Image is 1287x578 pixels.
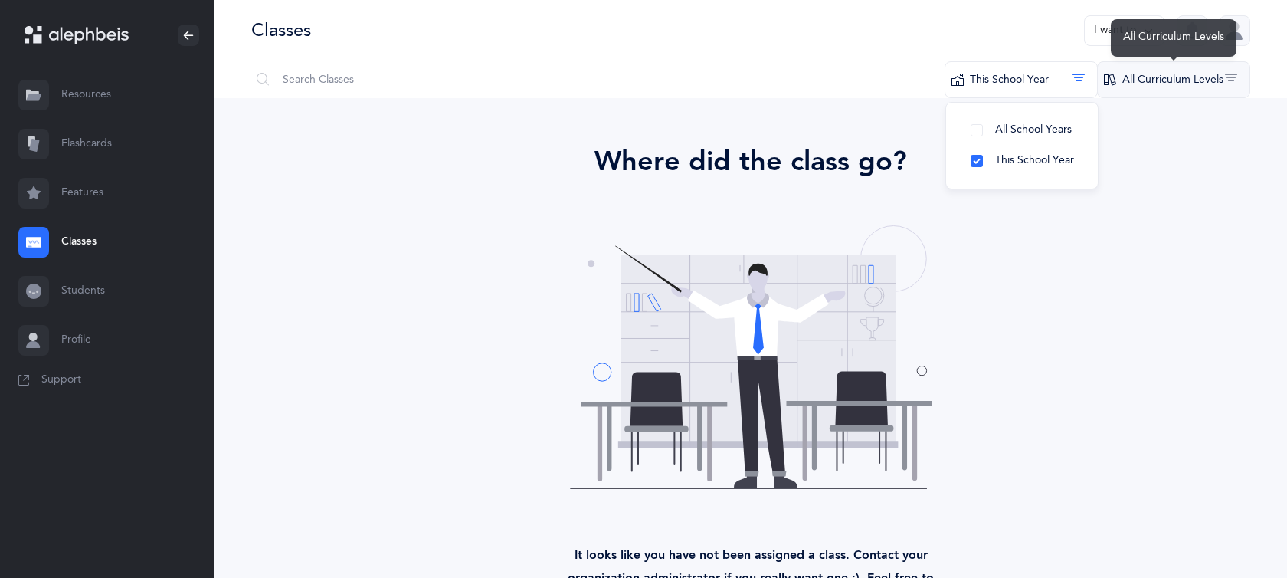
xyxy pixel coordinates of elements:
span: This School Year [995,154,1074,166]
button: All School Years [958,115,1086,146]
button: This School Year [958,146,1086,176]
span: Support [41,373,81,388]
input: Search Classes [251,61,945,98]
div: Where did the class go? [352,141,1149,182]
button: I want to [1084,15,1164,46]
iframe: Drift Widget Chat Controller [1210,501,1269,560]
button: All Curriculum Levels [1097,61,1250,98]
div: All Curriculum Levels [1111,19,1236,57]
div: Classes [251,18,311,43]
img: classes-coming-soon.svg [569,213,933,501]
button: This School Year [945,61,1098,98]
span: All School Years [995,123,1072,136]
